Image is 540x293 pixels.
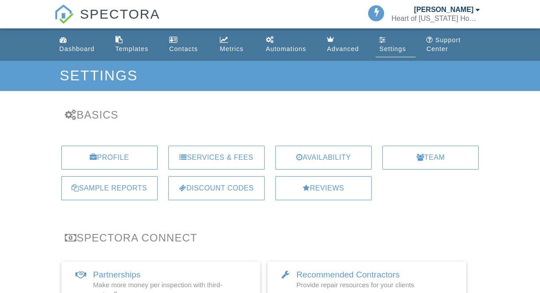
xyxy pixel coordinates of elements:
[262,32,317,57] a: Automations (Basic)
[60,68,480,83] h1: Settings
[426,36,461,52] div: Support Center
[168,146,265,170] a: Services & Fees
[297,270,400,279] span: Recommended Contractors
[168,176,265,200] a: Discount Codes
[65,232,476,244] h3: Spectora Connect
[112,32,159,57] a: Templates
[423,32,484,57] a: Support Center
[169,45,198,52] div: Contacts
[297,281,414,289] span: Provide repair resources for your clients
[61,146,158,170] a: Profile
[323,32,369,57] a: Advanced
[391,14,480,23] div: Heart of Texas Home inspections, PLLC
[275,146,372,170] a: Availability
[216,32,255,57] a: Metrics
[60,45,95,52] div: Dashboard
[54,13,160,30] a: SPECTORA
[54,4,74,24] img: The Best Home Inspection Software - Spectora
[220,45,243,52] div: Metrics
[61,176,158,200] a: Sample Reports
[115,45,149,52] div: Templates
[266,45,306,52] div: Automations
[382,146,479,170] a: Team
[327,45,359,52] div: Advanced
[166,32,209,57] a: Contacts
[376,32,416,57] a: Settings
[80,4,160,23] span: SPECTORA
[275,176,372,200] a: Reviews
[379,45,406,52] div: Settings
[414,5,473,14] div: [PERSON_NAME]
[65,109,476,121] h3: Basics
[93,270,141,279] span: Partnerships
[56,32,105,57] a: Dashboard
